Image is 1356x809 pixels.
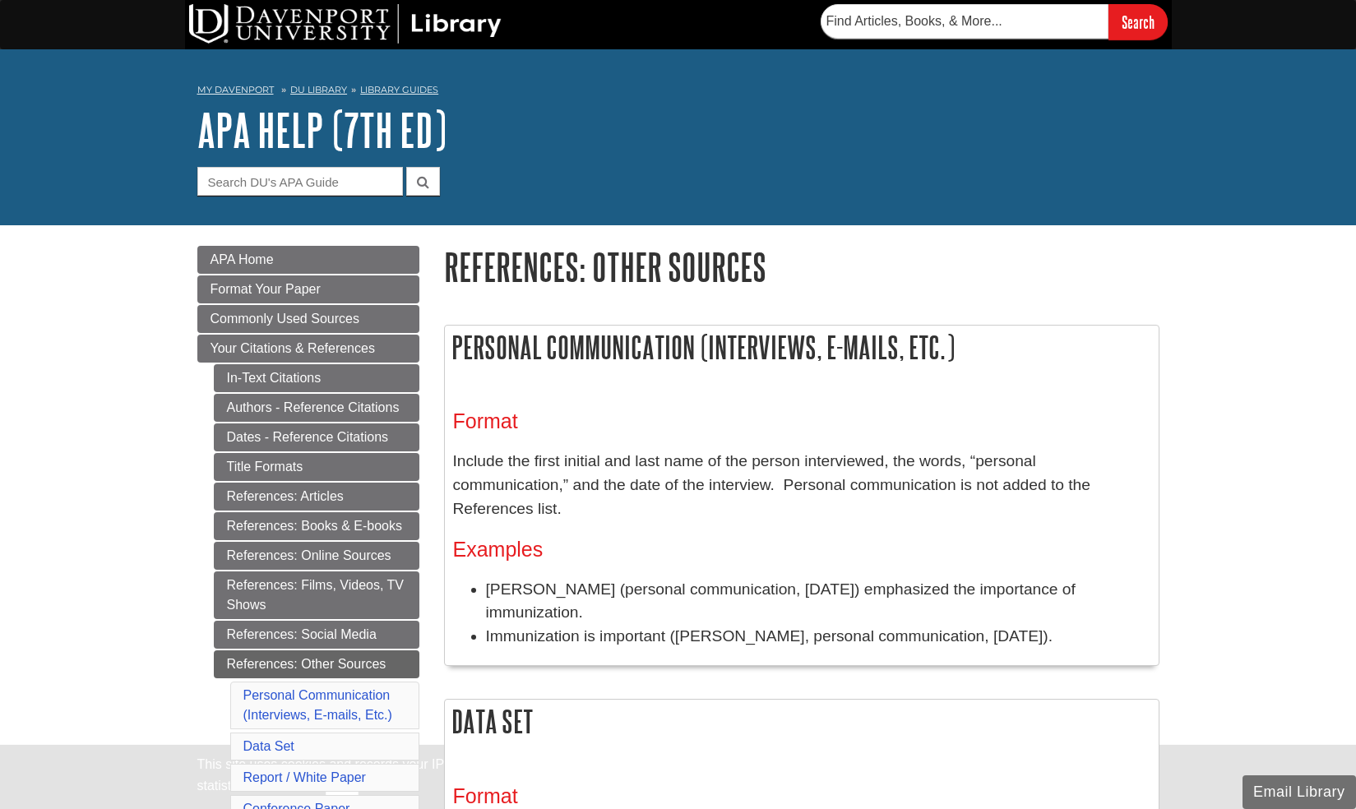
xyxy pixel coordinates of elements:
[211,341,375,355] span: Your Citations & References
[197,167,403,196] input: Search DU's APA Guide
[214,423,419,451] a: Dates - Reference Citations
[214,542,419,570] a: References: Online Sources
[197,275,419,303] a: Format Your Paper
[243,739,294,753] a: Data Set
[197,104,447,155] a: APA Help (7th Ed)
[453,409,1150,433] h3: Format
[453,784,1150,808] h3: Format
[197,335,419,363] a: Your Citations & References
[1243,775,1356,809] button: Email Library
[197,83,274,97] a: My Davenport
[444,246,1159,288] h1: References: Other Sources
[211,282,321,296] span: Format Your Paper
[214,571,419,619] a: References: Films, Videos, TV Shows
[486,625,1150,649] li: Immunization is important ([PERSON_NAME], personal communication, [DATE]).
[360,84,438,95] a: Library Guides
[214,483,419,511] a: References: Articles
[214,650,419,678] a: References: Other Sources
[445,326,1159,369] h2: Personal Communication (Interviews, E-mails, Etc.)
[214,512,419,540] a: References: Books & E-books
[445,700,1159,743] h2: Data Set
[214,621,419,649] a: References: Social Media
[243,688,392,722] a: Personal Communication (Interviews, E-mails, Etc.)
[214,364,419,392] a: In-Text Citations
[486,578,1150,626] li: [PERSON_NAME] (personal communication, [DATE]) emphasized the importance of immunization.
[197,246,419,274] a: APA Home
[821,4,1108,39] input: Find Articles, Books, & More...
[197,305,419,333] a: Commonly Used Sources
[211,252,274,266] span: APA Home
[453,538,1150,562] h3: Examples
[189,4,502,44] img: DU Library
[1108,4,1168,39] input: Search
[211,312,359,326] span: Commonly Used Sources
[453,450,1150,520] p: Include the first initial and last name of the person interviewed, the words, “personal communica...
[821,4,1168,39] form: Searches DU Library's articles, books, and more
[290,84,347,95] a: DU Library
[214,394,419,422] a: Authors - Reference Citations
[197,79,1159,105] nav: breadcrumb
[214,453,419,481] a: Title Formats
[243,770,366,784] a: Report / White Paper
